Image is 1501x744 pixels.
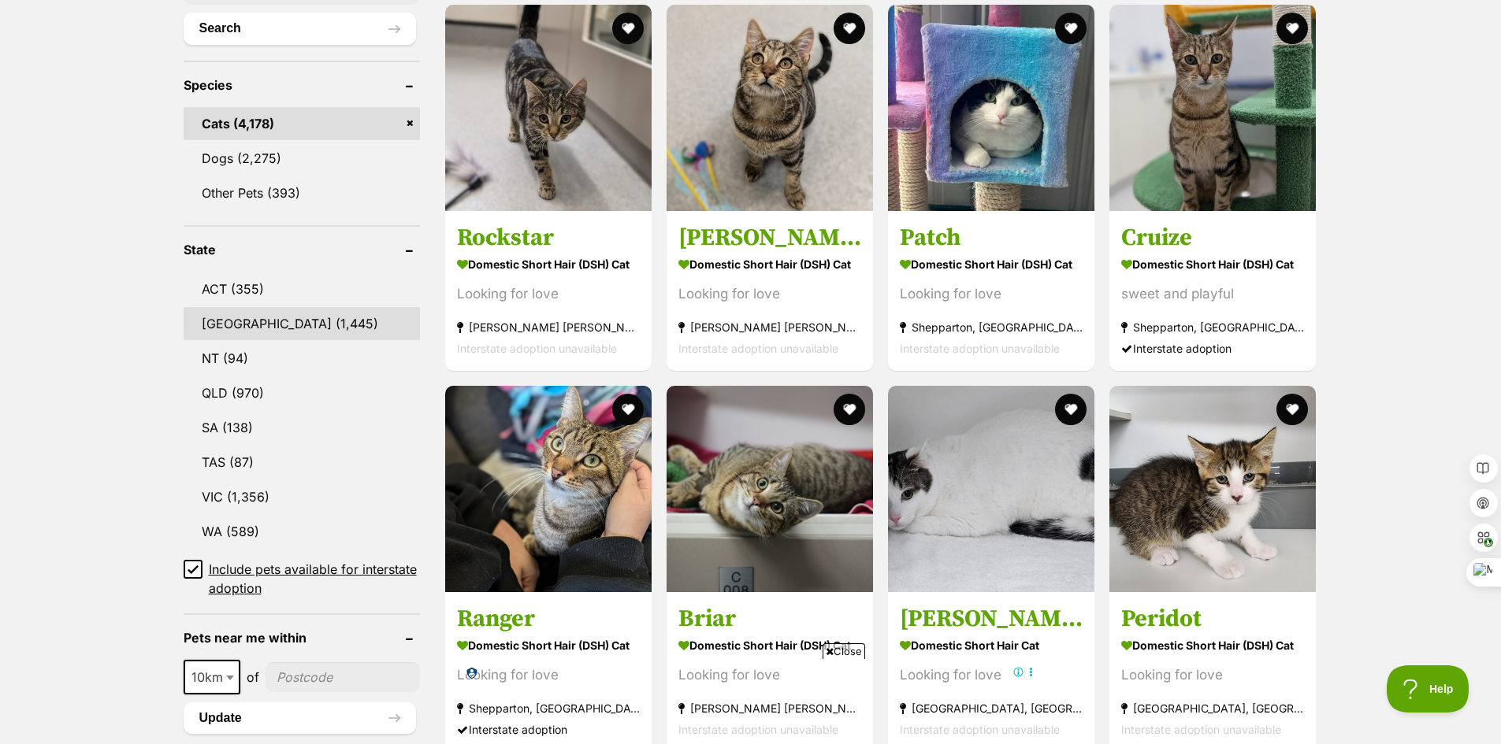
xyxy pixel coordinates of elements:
[445,5,652,211] img: Rockstar - Domestic Short Hair (DSH) Cat
[184,13,416,44] button: Search
[457,664,640,686] div: Looking for love
[1109,5,1316,211] img: Cruize - Domestic Short Hair (DSH) Cat
[900,634,1083,657] strong: Domestic Short Hair Cat
[457,634,640,657] strong: Domestic Short Hair (DSH) Cat
[888,211,1094,371] a: Patch Domestic Short Hair (DSH) Cat Looking for love Shepparton, [GEOGRAPHIC_DATA] Interstate ado...
[678,223,861,253] h3: [PERSON_NAME]
[184,560,420,598] a: Include pets available for interstate adoption
[678,253,861,276] strong: Domestic Short Hair (DSH) Cat
[184,631,420,645] header: Pets near me within
[1121,223,1304,253] h3: Cruize
[184,515,420,548] a: WA (589)
[612,394,644,425] button: favourite
[1121,316,1304,338] strong: Shepparton, [GEOGRAPHIC_DATA]
[457,698,640,719] strong: Shepparton, [GEOGRAPHIC_DATA]
[1121,664,1304,686] div: Looking for love
[445,211,652,371] a: Rockstar Domestic Short Hair (DSH) Cat Looking for love [PERSON_NAME] [PERSON_NAME], [GEOGRAPHIC_...
[184,376,420,409] a: QLD (970)
[464,665,1038,736] iframe: Advertisement
[823,643,865,659] span: Close
[184,342,420,375] a: NT (94)
[678,604,861,634] h3: Briar
[209,560,420,598] span: Include pets available for interstate adoption
[900,316,1083,338] strong: Shepparton, [GEOGRAPHIC_DATA]
[184,702,416,734] button: Update
[678,283,861,305] div: Looking for love
[184,176,420,209] a: Other Pets (393)
[1277,13,1309,44] button: favourite
[1121,338,1304,359] div: Interstate adoption
[184,480,420,513] a: VIC (1,356)
[184,411,420,444] a: SA (138)
[667,5,873,211] img: Tony Hawk - Domestic Short Hair (DSH) Cat
[888,386,1094,592] img: Tommy Tompoes - Domestic Short Hair Cat
[678,342,838,355] span: Interstate adoption unavailable
[667,211,873,371] a: [PERSON_NAME] Domestic Short Hair (DSH) Cat Looking for love [PERSON_NAME] [PERSON_NAME], [GEOGRA...
[667,386,873,592] img: Briar - Domestic Short Hair (DSH) Cat
[184,242,420,257] header: State
[612,13,644,44] button: favourite
[900,604,1083,634] h3: [PERSON_NAME]
[457,342,617,355] span: Interstate adoption unavailable
[1109,386,1316,592] img: Peridot - Domestic Short Hair (DSH) Cat
[1121,604,1304,634] h3: Peridot
[457,253,640,276] strong: Domestic Short Hair (DSH) Cat
[1121,634,1304,657] strong: Domestic Short Hair (DSH) Cat
[184,107,420,140] a: Cats (4,178)
[1109,211,1316,371] a: Cruize Domestic Short Hair (DSH) Cat sweet and playful Shepparton, [GEOGRAPHIC_DATA] Interstate a...
[1121,283,1304,305] div: sweet and playful
[184,660,240,694] span: 10km
[184,78,420,92] header: Species
[266,662,420,692] input: postcode
[184,446,420,479] a: TAS (87)
[445,386,652,592] img: Ranger - Domestic Short Hair (DSH) Cat
[184,142,420,175] a: Dogs (2,275)
[1055,394,1087,425] button: favourite
[184,272,420,305] a: ACT (355)
[900,223,1083,253] h3: Patch
[457,604,640,634] h3: Ranger
[834,13,865,44] button: favourite
[1277,394,1309,425] button: favourite
[1387,665,1469,713] iframe: Help Scout Beacon - Open
[888,5,1094,211] img: Patch - Domestic Short Hair (DSH) Cat
[457,223,640,253] h3: Rockstar
[457,316,640,338] strong: [PERSON_NAME] [PERSON_NAME], [GEOGRAPHIC_DATA]
[900,253,1083,276] strong: Domestic Short Hair (DSH) Cat
[900,342,1060,355] span: Interstate adoption unavailable
[1055,13,1087,44] button: favourite
[900,283,1083,305] div: Looking for love
[457,719,640,740] div: Interstate adoption
[678,316,861,338] strong: [PERSON_NAME] [PERSON_NAME], [GEOGRAPHIC_DATA]
[457,283,640,305] div: Looking for love
[834,394,865,425] button: favourite
[678,634,861,657] strong: Domestic Short Hair (DSH) Cat
[1121,253,1304,276] strong: Domestic Short Hair (DSH) Cat
[185,666,239,688] span: 10km
[1121,723,1281,736] span: Interstate adoption unavailable
[184,307,420,340] a: [GEOGRAPHIC_DATA] (1,445)
[247,668,259,687] span: of
[1121,698,1304,719] strong: [GEOGRAPHIC_DATA], [GEOGRAPHIC_DATA]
